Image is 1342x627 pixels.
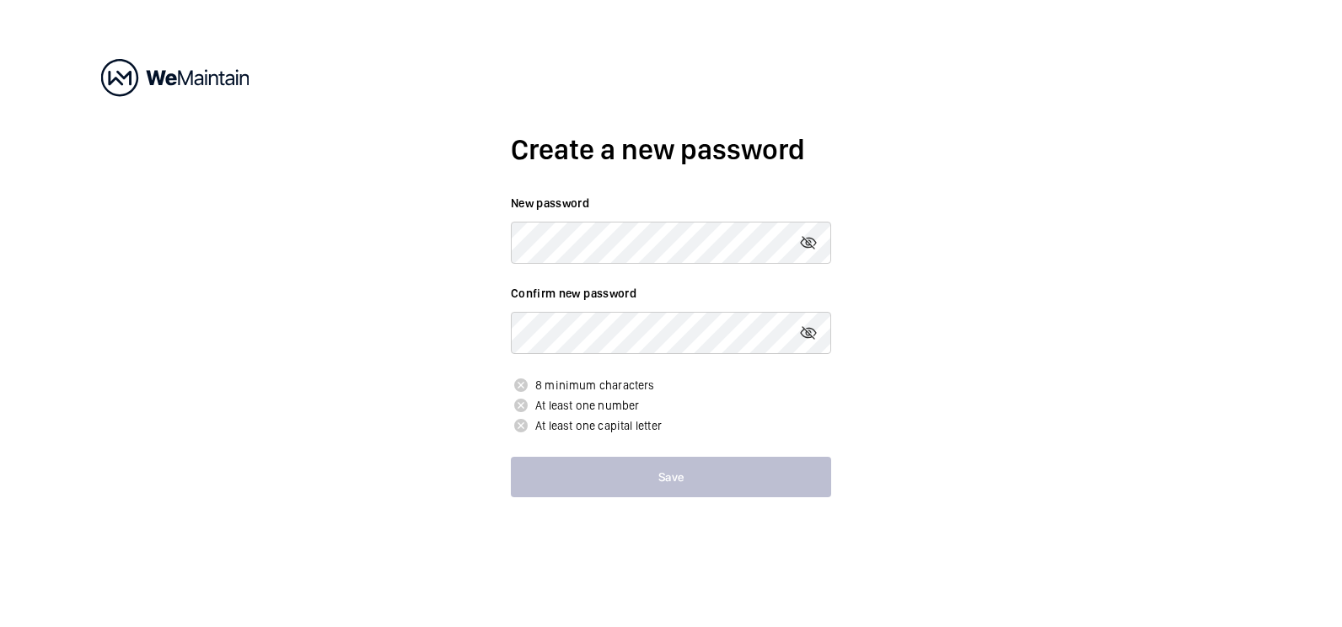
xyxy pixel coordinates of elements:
[511,195,831,212] label: New password
[511,285,831,302] label: Confirm new password
[511,457,831,497] button: Save
[511,415,831,436] p: At least one capital letter
[511,375,831,395] p: 8 minimum characters
[511,395,831,415] p: At least one number
[511,130,831,169] h2: Create a new password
